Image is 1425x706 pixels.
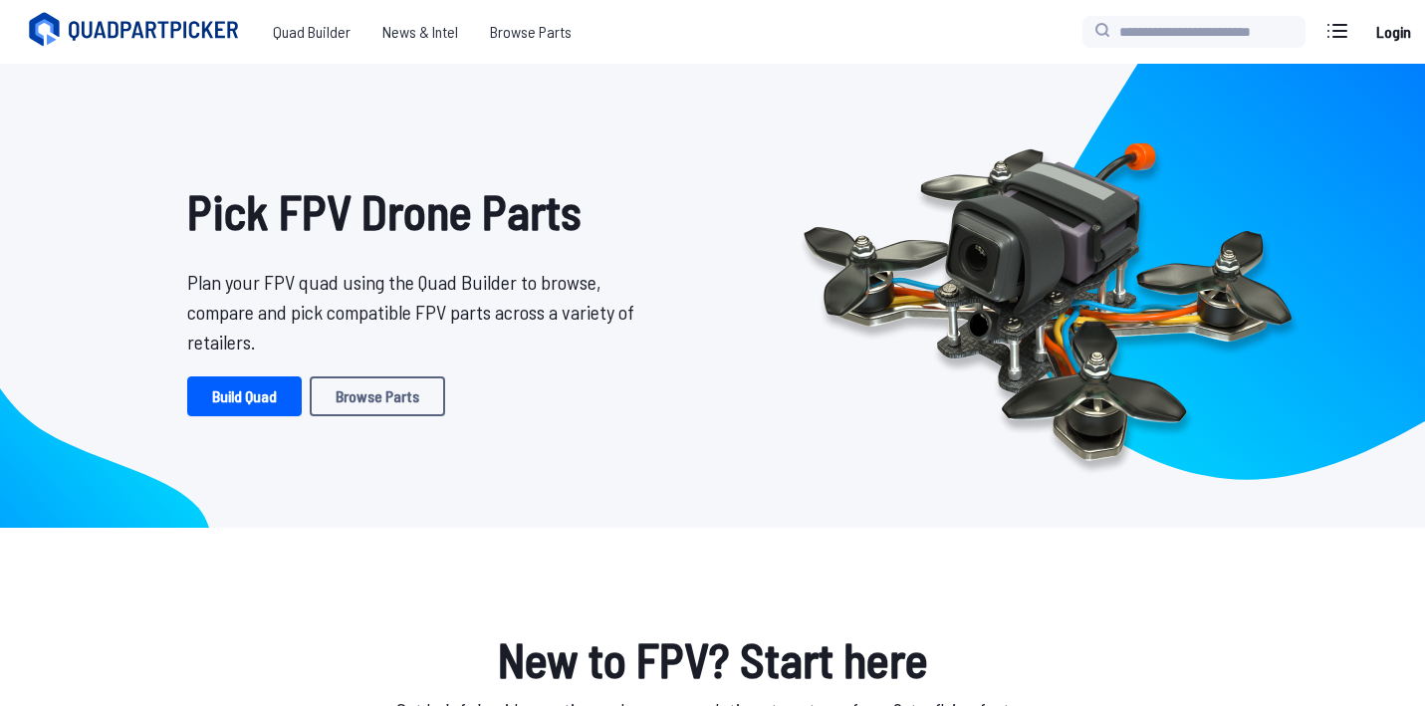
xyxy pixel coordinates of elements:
a: News & Intel [366,12,474,52]
a: Quad Builder [257,12,366,52]
a: Browse Parts [474,12,588,52]
h1: New to FPV? Start here [171,623,1255,695]
img: Quadcopter [761,97,1334,495]
p: Plan your FPV quad using the Quad Builder to browse, compare and pick compatible FPV parts across... [187,267,649,356]
a: Login [1369,12,1417,52]
a: Build Quad [187,376,302,416]
a: Browse Parts [310,376,445,416]
h1: Pick FPV Drone Parts [187,175,649,247]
